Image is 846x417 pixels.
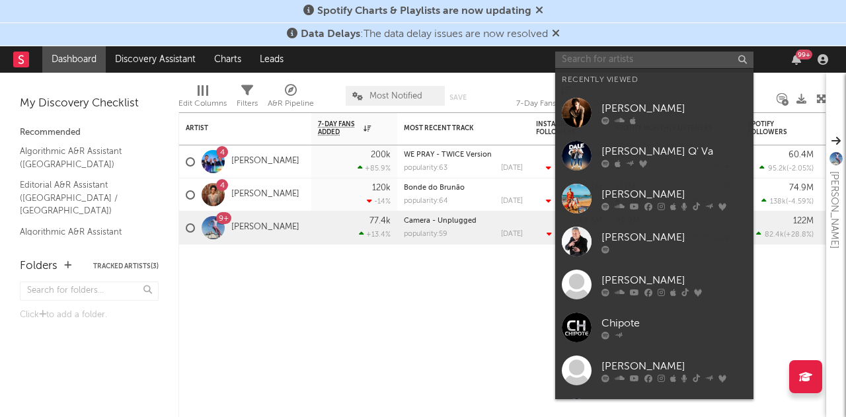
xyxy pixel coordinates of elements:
[601,186,747,202] div: [PERSON_NAME]
[237,96,258,112] div: Filters
[546,164,602,172] div: ( )
[318,120,360,136] span: 7-Day Fans Added
[371,151,391,159] div: 200k
[20,178,145,218] a: Editorial A&R Assistant ([GEOGRAPHIC_DATA] / [GEOGRAPHIC_DATA])
[547,230,602,239] div: ( )
[301,29,548,40] span: : The data delay issues are now resolved
[317,6,531,17] span: Spotify Charts & Playlists are now updating
[301,29,360,40] span: Data Delays
[788,151,814,159] div: 60.4M
[404,217,477,225] a: Camera - Unplugged
[93,263,159,270] button: Tracked Artists(3)
[358,164,391,172] div: +85.9 %
[20,307,159,323] div: Click to add a folder.
[826,171,842,248] div: [PERSON_NAME]
[761,197,814,206] div: ( )
[404,184,465,192] a: Bonde do Brunão
[562,72,747,88] div: Recently Viewed
[601,100,747,116] div: [PERSON_NAME]
[42,46,106,73] a: Dashboard
[601,315,747,331] div: Chipote
[404,217,523,225] div: Camera - Unplugged
[759,164,814,172] div: ( )
[501,231,523,238] div: [DATE]
[601,143,747,159] div: [PERSON_NAME] Q' Va
[601,358,747,374] div: [PERSON_NAME]
[231,156,299,167] a: [PERSON_NAME]
[178,96,227,112] div: Edit Columns
[20,125,159,141] div: Recommended
[231,222,299,233] a: [PERSON_NAME]
[555,165,577,172] span: -8.47k
[372,184,391,192] div: 120k
[369,217,391,225] div: 77.4k
[178,79,227,118] div: Edit Columns
[546,197,602,206] div: ( )
[792,54,801,65] button: 99+
[20,258,58,274] div: Folders
[237,79,258,118] div: Filters
[404,184,523,192] div: Bonde do Brunão
[796,50,812,59] div: 99 +
[555,263,753,306] a: [PERSON_NAME]
[765,231,784,239] span: 82.4k
[20,225,145,252] a: Algorithmic A&R Assistant ([GEOGRAPHIC_DATA])
[555,177,753,220] a: [PERSON_NAME]
[555,134,753,177] a: [PERSON_NAME] Q' Va
[20,144,145,171] a: Algorithmic A&R Assistant ([GEOGRAPHIC_DATA])
[404,124,503,132] div: Most Recent Track
[268,96,314,112] div: A&R Pipeline
[555,220,753,263] a: [PERSON_NAME]
[601,272,747,288] div: [PERSON_NAME]
[20,96,159,112] div: My Discovery Checklist
[555,91,753,134] a: [PERSON_NAME]
[768,165,787,172] span: 95.2k
[268,79,314,118] div: A&R Pipeline
[106,46,205,73] a: Discovery Assistant
[205,46,250,73] a: Charts
[793,217,814,225] div: 122M
[516,96,615,112] div: 7-Day Fans Added (7-Day Fans Added)
[20,282,159,301] input: Search for folders...
[404,151,523,159] div: WE PRAY - TWICE Version
[788,198,812,206] span: -4.59 %
[770,198,786,206] span: 138k
[516,79,615,118] div: 7-Day Fans Added (7-Day Fans Added)
[367,197,391,206] div: -14 %
[250,46,293,73] a: Leads
[186,124,285,132] div: Artist
[404,198,448,205] div: popularity: 64
[552,29,560,40] span: Dismiss
[756,230,814,239] div: ( )
[449,94,467,101] button: Save
[786,231,812,239] span: +28.8 %
[369,92,422,100] span: Most Notified
[501,165,523,172] div: [DATE]
[404,231,447,238] div: popularity: 59
[601,229,747,245] div: [PERSON_NAME]
[555,306,753,349] a: Chipote
[404,151,492,159] a: WE PRAY - TWICE Version
[555,349,753,392] a: [PERSON_NAME]
[748,120,794,136] div: Spotify Followers
[555,52,753,68] input: Search for artists
[501,198,523,205] div: [DATE]
[789,184,814,192] div: 74.9M
[404,165,447,172] div: popularity: 63
[555,198,576,206] span: -29.1k
[535,6,543,17] span: Dismiss
[359,230,391,239] div: +13.4 %
[231,189,299,200] a: [PERSON_NAME]
[788,165,812,172] span: -2.05 %
[536,120,582,136] div: Instagram Followers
